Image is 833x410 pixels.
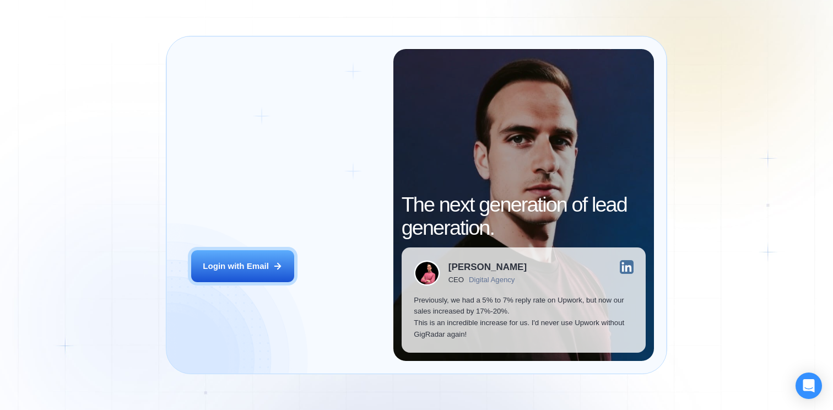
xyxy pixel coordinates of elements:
[796,373,822,399] div: Open Intercom Messenger
[448,276,464,284] div: CEO
[448,262,527,272] div: [PERSON_NAME]
[414,295,633,341] p: Previously, we had a 5% to 7% reply rate on Upwork, but now our sales increased by 17%-20%. This ...
[203,261,269,272] div: Login with Email
[191,250,294,283] button: Login with Email
[469,276,515,284] div: Digital Agency
[402,193,646,239] h2: The next generation of lead generation.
